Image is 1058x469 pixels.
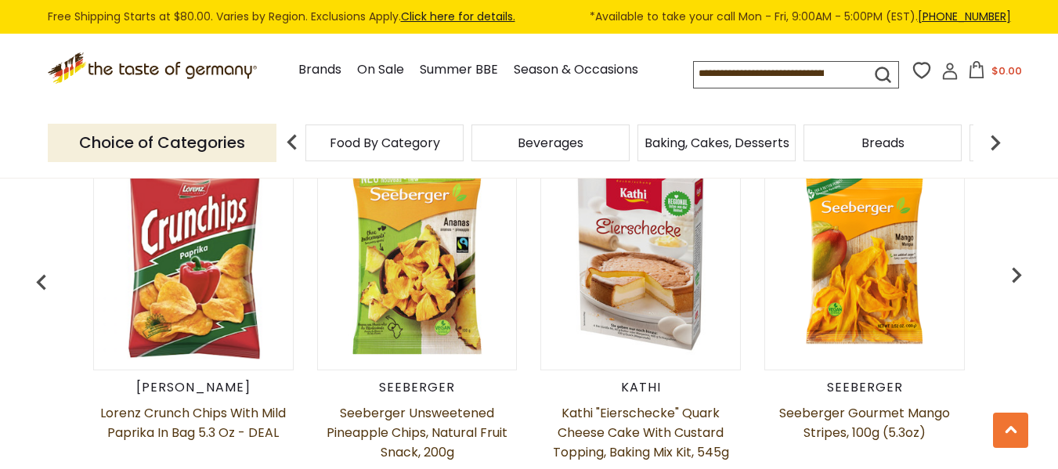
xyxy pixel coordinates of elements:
a: Season & Occasions [514,60,638,81]
a: Summer BBE [420,60,498,81]
p: Choice of Categories [48,124,276,162]
img: previous arrow [1001,259,1032,290]
span: $0.00 [991,63,1022,78]
div: Free Shipping Starts at $80.00. Varies by Region. Exclusions Apply. [48,8,1011,26]
div: Seeberger [764,380,965,395]
img: Lorenz Crunch Chips with Mild Paprika in Bag 5.3 oz - DEAL [94,161,293,360]
button: $0.00 [962,61,1028,85]
a: Breads [861,137,905,149]
a: Baking, Cakes, Desserts [645,137,789,149]
span: *Available to take your call Mon - Fri, 9:00AM - 5:00PM (EST). [590,8,1011,26]
a: Click here for details. [401,9,515,24]
a: Brands [298,60,341,81]
img: previous arrow [276,127,308,158]
a: On Sale [357,60,404,81]
a: [PHONE_NUMBER] [918,9,1011,24]
img: Seeberger Gourmet Mango Stripes, 100g (5.3oz) [765,161,964,360]
div: Kathi [540,380,741,395]
img: next arrow [980,127,1011,158]
img: previous arrow [26,267,57,298]
img: Seeberger Unsweetened Pineapple Chips, Natural Fruit Snack, 200g [318,161,517,360]
div: Seeberger [317,380,518,395]
a: Beverages [518,137,583,149]
div: [PERSON_NAME] [93,380,294,395]
a: Food By Category [330,137,440,149]
img: Kathi [541,161,740,360]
